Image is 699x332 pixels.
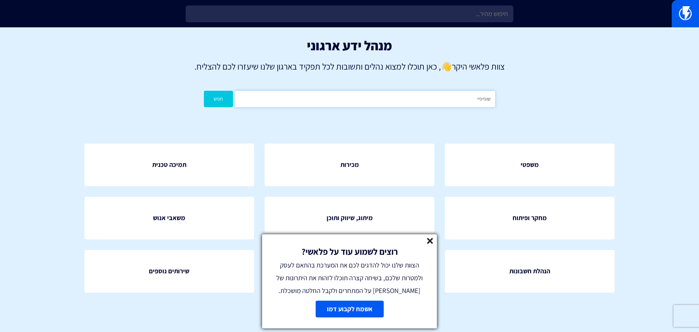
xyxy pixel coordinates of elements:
strong: 👋 [441,60,452,72]
a: הנהלת חשבונות [445,250,615,293]
span: שירותים נוספים [149,266,189,276]
span: מחקר ופיתוח [513,213,547,223]
input: חיפוש מהיר... [186,5,513,22]
h1: מנהל ידע ארגוני [11,38,688,53]
button: חפש [204,91,233,107]
a: מיתוג, שיווק ותוכן [265,197,434,239]
a: מכירות [265,144,434,186]
a: שירותים נוספים [84,250,254,293]
a: משאבי אנוש [84,197,254,239]
span: מיתוג, שיווק ותוכן [327,213,373,223]
span: משאבי אנוש [153,213,185,223]
span: תמיכה טכנית [152,160,186,169]
span: מכירות [340,160,359,169]
input: חיפוש [235,91,495,107]
a: תמיכה טכנית [84,144,254,186]
p: צוות פלאשי היקר , כאן תוכלו למצוא נהלים ותשובות לכל תפקיד בארגון שלנו שיעזרו לכם להצליח. [11,60,688,73]
a: משפטי [445,144,615,186]
span: משפטי [521,160,539,169]
a: מחקר ופיתוח [445,197,615,239]
span: הנהלת חשבונות [509,266,550,276]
